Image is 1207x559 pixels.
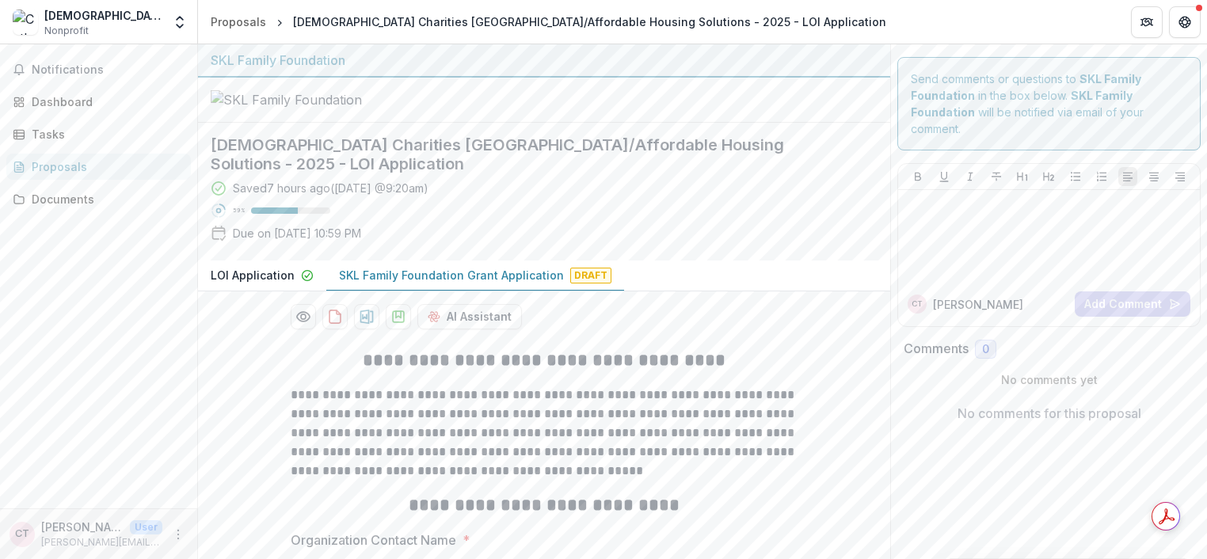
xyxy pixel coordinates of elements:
span: Nonprofit [44,24,89,38]
button: Strike [987,167,1006,186]
img: Catholic Charities of the Archdiocese of St. Paul and Minneapolis [13,10,38,35]
p: SKL Family Foundation Grant Application [339,267,564,283]
img: SKL Family Foundation [211,90,369,109]
button: download-proposal [354,304,379,329]
div: Saved 7 hours ago ( [DATE] @ 9:20am ) [233,180,428,196]
p: User [130,520,162,534]
p: LOI Application [211,267,295,283]
button: Bullet List [1066,167,1085,186]
button: Heading 2 [1039,167,1058,186]
p: Due on [DATE] 10:59 PM [233,225,361,241]
button: Add Comment [1075,291,1190,317]
button: download-proposal [386,304,411,329]
div: Dashboard [32,93,178,110]
p: Organization Contact Name [291,530,456,549]
div: Christa Troup [912,300,923,308]
button: Notifications [6,57,191,82]
button: More [169,525,188,544]
p: [PERSON_NAME] [41,519,124,535]
nav: breadcrumb [204,10,893,33]
p: 59 % [233,205,245,216]
button: Align Right [1171,167,1190,186]
button: Partners [1131,6,1163,38]
button: Open entity switcher [169,6,191,38]
button: Ordered List [1092,167,1111,186]
p: [PERSON_NAME] [933,296,1023,313]
button: Heading 1 [1013,167,1032,186]
div: [DEMOGRAPHIC_DATA] Charities [GEOGRAPHIC_DATA]/Affordable Housing Solutions - 2025 - LOI Application [293,13,886,30]
span: 0 [982,343,989,356]
div: Proposals [211,13,266,30]
a: Dashboard [6,89,191,115]
div: Proposals [32,158,178,175]
div: [DEMOGRAPHIC_DATA] Charities of the Archdiocese of [GEOGRAPHIC_DATA][PERSON_NAME] and [GEOGRAPHIC... [44,7,162,24]
a: Proposals [204,10,272,33]
h2: Comments [904,341,969,356]
a: Documents [6,186,191,212]
button: Bold [908,167,927,186]
p: No comments for this proposal [958,404,1141,423]
h2: [DEMOGRAPHIC_DATA] Charities [GEOGRAPHIC_DATA]/Affordable Housing Solutions - 2025 - LOI Application [211,135,852,173]
button: Underline [935,167,954,186]
div: Tasks [32,126,178,143]
button: Align Left [1118,167,1137,186]
p: [PERSON_NAME][EMAIL_ADDRESS][PERSON_NAME][DOMAIN_NAME] [41,535,162,549]
a: Tasks [6,121,191,147]
div: SKL Family Foundation [211,51,878,70]
div: Christa Troup [15,529,29,539]
div: Send comments or questions to in the box below. will be notified via email of your comment. [897,57,1201,150]
p: No comments yet [904,371,1194,388]
span: Draft [570,268,611,283]
div: Documents [32,191,178,207]
button: download-proposal [322,304,348,329]
button: Italicize [961,167,980,186]
button: Align Center [1144,167,1163,186]
a: Proposals [6,154,191,180]
button: Get Help [1169,6,1201,38]
span: Notifications [32,63,185,77]
button: AI Assistant [417,304,522,329]
button: Preview ea685f15-81a0-45e2-98be-ec2c63fdf0e2-1.pdf [291,304,316,329]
